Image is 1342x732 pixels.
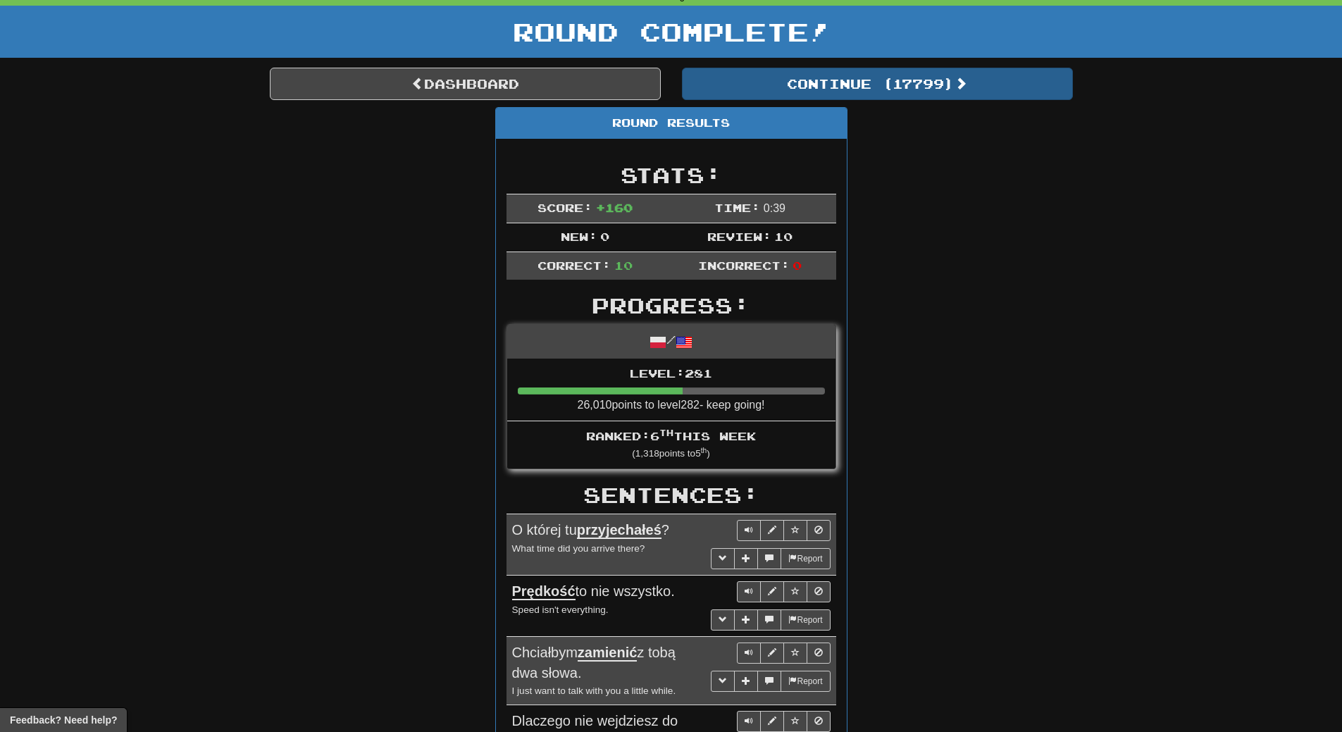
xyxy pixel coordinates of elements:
[737,711,831,732] div: Sentence controls
[507,483,836,507] h2: Sentences:
[781,609,830,631] button: Report
[793,259,802,272] span: 0
[711,548,735,569] button: Toggle grammar
[561,230,597,243] span: New:
[630,366,712,380] span: Level: 281
[507,294,836,317] h2: Progress:
[734,671,758,692] button: Add sentence to collection
[774,230,793,243] span: 10
[807,643,831,664] button: Toggle ignore
[10,713,117,727] span: Open feedback widget
[781,548,830,569] button: Report
[512,522,669,539] span: O której tu ?
[682,68,1073,100] button: Continue (17799)
[698,259,790,272] span: Incorrect:
[507,325,835,358] div: /
[577,522,661,539] u: przyjechałeś
[760,711,784,732] button: Edit sentence
[5,18,1337,46] h1: Round Complete!
[737,520,831,541] div: Sentence controls
[737,581,761,602] button: Play sentence audio
[807,581,831,602] button: Toggle ignore
[737,711,761,732] button: Play sentence audio
[737,643,831,664] div: Sentence controls
[781,671,830,692] button: Report
[578,645,637,662] u: zamienić
[760,520,784,541] button: Edit sentence
[512,686,676,696] small: I just want to talk with you a little while.
[632,448,710,459] small: ( 1,318 points to 5 )
[807,711,831,732] button: Toggle ignore
[596,201,633,214] span: + 160
[783,520,807,541] button: Toggle favorite
[737,581,831,602] div: Sentence controls
[711,548,830,569] div: More sentence controls
[760,643,784,664] button: Edit sentence
[711,609,735,631] button: Toggle grammar
[512,604,609,615] small: Speed isn't everything.
[538,259,611,272] span: Correct:
[711,671,735,692] button: Toggle grammar
[711,671,830,692] div: More sentence controls
[600,230,609,243] span: 0
[270,68,661,100] a: Dashboard
[807,520,831,541] button: Toggle ignore
[538,201,592,214] span: Score:
[512,645,676,681] span: Chciałbym z tobą dwa słowa.
[512,583,576,600] u: Prędkość
[783,711,807,732] button: Toggle favorite
[512,543,645,554] small: What time did you arrive there?
[737,643,761,664] button: Play sentence audio
[496,108,847,139] div: Round Results
[714,201,760,214] span: Time:
[701,447,707,454] sup: th
[707,230,771,243] span: Review:
[586,429,756,442] span: Ranked: 6 this week
[764,202,785,214] span: 0 : 39
[507,163,836,187] h2: Stats:
[783,581,807,602] button: Toggle favorite
[737,520,761,541] button: Play sentence audio
[507,359,835,422] li: 26,010 points to level 282 - keep going!
[711,609,830,631] div: More sentence controls
[734,548,758,569] button: Add sentence to collection
[659,428,673,438] sup: th
[783,643,807,664] button: Toggle favorite
[734,609,758,631] button: Add sentence to collection
[512,583,675,600] span: to nie wszystko.
[614,259,633,272] span: 10
[760,581,784,602] button: Edit sentence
